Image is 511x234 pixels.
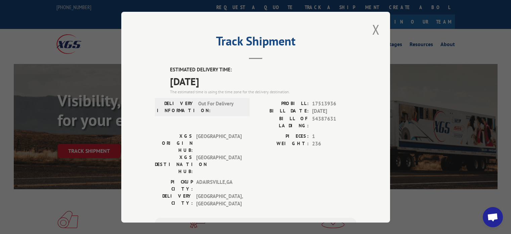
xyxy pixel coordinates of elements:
span: 17513936 [312,100,356,107]
h2: Track Shipment [155,36,356,49]
span: 1 [312,132,356,140]
span: [GEOGRAPHIC_DATA] [196,154,242,175]
span: [GEOGRAPHIC_DATA] [196,132,242,154]
label: XGS DESTINATION HUB: [155,154,193,175]
span: [GEOGRAPHIC_DATA] , [GEOGRAPHIC_DATA] [196,192,242,207]
label: BILL OF LADING: [256,115,309,129]
label: DELIVERY INFORMATION: [157,100,195,114]
label: PICKUP CITY: [155,178,193,192]
label: WEIGHT: [256,140,309,148]
label: PIECES: [256,132,309,140]
span: 236 [312,140,356,148]
div: The estimated time is using the time zone for the delivery destination. [170,89,356,95]
span: ADAIRSVILLE , GA [196,178,242,192]
label: PROBILL: [256,100,309,107]
label: XGS ORIGIN HUB: [155,132,193,154]
label: BILL DATE: [256,107,309,115]
span: Out For Delivery [198,100,244,114]
a: Open chat [483,207,503,227]
label: ESTIMATED DELIVERY TIME: [170,66,356,74]
button: Close modal [370,20,382,39]
span: [DATE] [170,73,356,89]
span: [DATE] [312,107,356,115]
span: 54387631 [312,115,356,129]
label: DELIVERY CITY: [155,192,193,207]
